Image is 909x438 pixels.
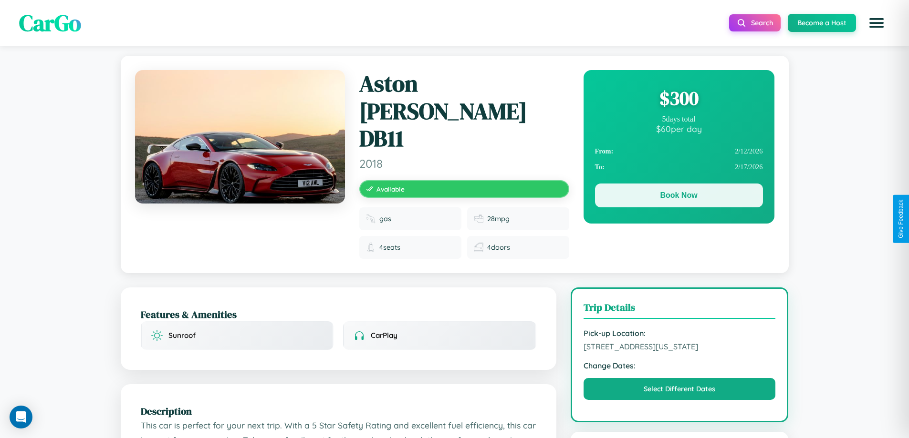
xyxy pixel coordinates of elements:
[595,85,763,111] div: $ 300
[359,70,569,153] h1: Aston [PERSON_NAME] DB11
[595,183,763,207] button: Book Now
[584,361,776,370] strong: Change Dates:
[595,123,763,134] div: $ 60 per day
[898,200,904,238] div: Give Feedback
[584,342,776,351] span: [STREET_ADDRESS][US_STATE]
[863,10,890,36] button: Open menu
[487,214,510,223] span: 28 mpg
[584,328,776,338] strong: Pick-up Location:
[366,214,376,224] img: Fuel type
[595,115,763,123] div: 5 days total
[584,300,776,319] h3: Trip Details
[729,14,781,31] button: Search
[366,243,376,252] img: Seats
[135,70,345,204] img: Aston Martin DB11 2018
[595,159,763,175] div: 2 / 17 / 2026
[168,331,196,340] span: Sunroof
[487,243,510,252] span: 4 doors
[584,378,776,400] button: Select Different Dates
[788,14,856,32] button: Become a Host
[10,406,32,428] div: Open Intercom Messenger
[376,185,405,193] span: Available
[379,214,391,223] span: gas
[379,243,400,252] span: 4 seats
[595,163,605,171] strong: To:
[371,331,397,340] span: CarPlay
[141,307,536,321] h2: Features & Amenities
[359,156,569,171] span: 2018
[474,214,483,224] img: Fuel efficiency
[19,7,81,39] span: CarGo
[595,147,614,155] strong: From:
[141,404,536,418] h2: Description
[751,19,773,27] span: Search
[595,143,763,159] div: 2 / 12 / 2026
[474,243,483,252] img: Doors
